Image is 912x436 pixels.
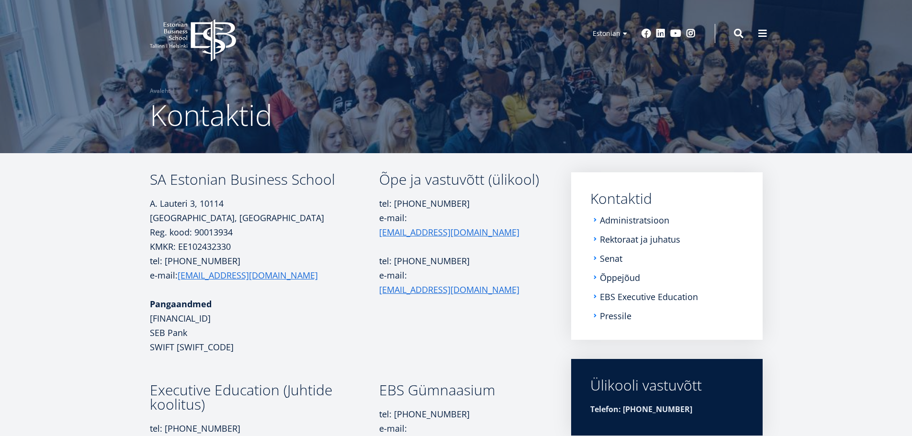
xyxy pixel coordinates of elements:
p: e-mail: [379,268,543,297]
p: KMKR: EE102432330 [150,239,379,254]
div: Ülikooli vastuvõtt [590,378,743,392]
p: tel: [PHONE_NUMBER] e-mail: [379,196,543,239]
strong: Telefon: [PHONE_NUMBER] [590,404,692,414]
h3: Executive Education (Juhtide koolitus) [150,383,379,412]
p: tel: [PHONE_NUMBER] [379,254,543,268]
h3: Õpe ja vastuvõtt (ülikool) [379,172,543,187]
p: A. Lauteri 3, 10114 [GEOGRAPHIC_DATA], [GEOGRAPHIC_DATA] Reg. kood: 90013934 [150,196,379,239]
a: Linkedin [656,29,665,38]
a: [EMAIL_ADDRESS][DOMAIN_NAME] [379,282,519,297]
h3: SA Estonian Business School [150,172,379,187]
a: Kontaktid [590,191,743,206]
a: [EMAIL_ADDRESS][DOMAIN_NAME] [178,268,318,282]
a: Avaleht [150,86,170,96]
a: Rektoraat ja juhatus [600,235,680,244]
a: Õppejõud [600,273,640,282]
p: [FINANCIAL_ID] SEB Pank SWIFT [SWIFT_CODE] [150,297,379,354]
a: EBS Executive Education [600,292,698,302]
strong: Pangaandmed [150,298,212,310]
p: tel: [PHONE_NUMBER] e-mail: [150,254,379,282]
a: Pressile [600,311,631,321]
a: Youtube [670,29,681,38]
a: Senat [600,254,622,263]
a: [EMAIL_ADDRESS][DOMAIN_NAME] [379,225,519,239]
span: Kontaktid [150,95,272,134]
h3: EBS Gümnaasium [379,383,543,397]
a: Administratsioon [600,215,669,225]
a: Instagram [686,29,696,38]
a: Facebook [642,29,651,38]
